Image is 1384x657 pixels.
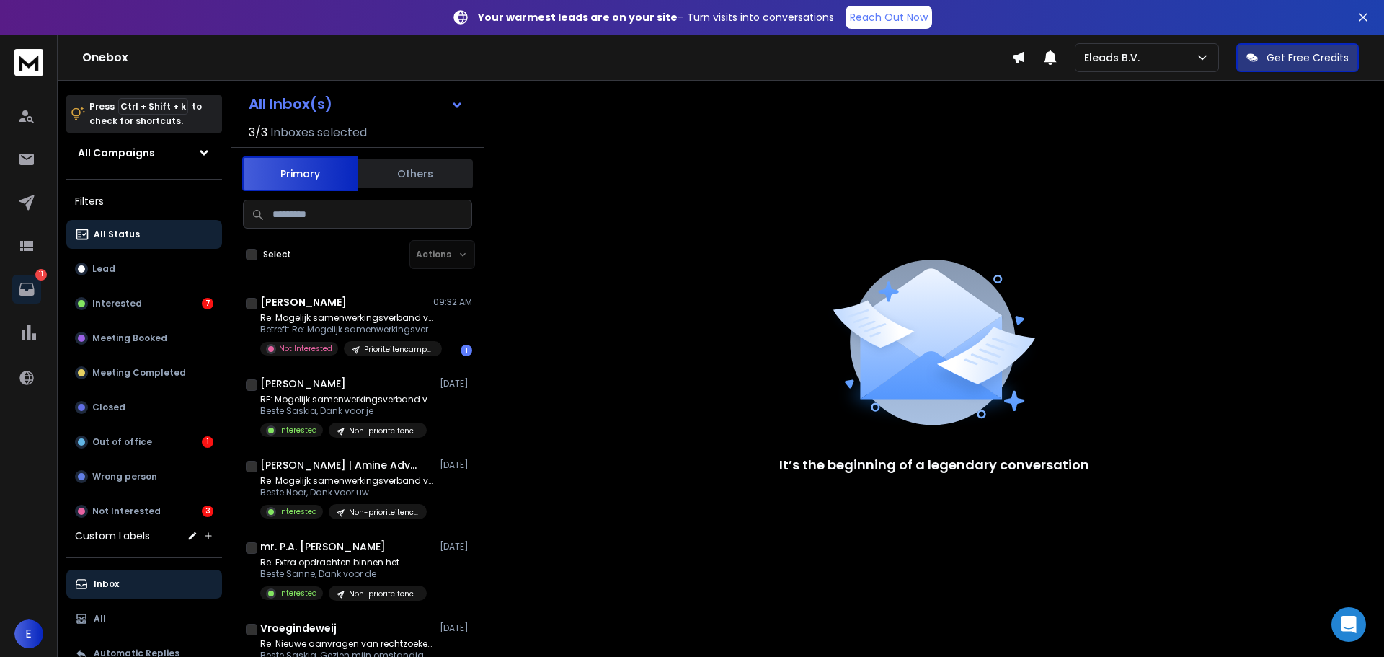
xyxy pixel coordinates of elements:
[1084,50,1145,65] p: Eleads B.V.
[92,402,125,413] p: Closed
[260,312,433,324] p: Re: Mogelijk samenwerkingsverband voor civiel
[260,621,337,635] h1: Vroegindeweij
[66,462,222,491] button: Wrong person
[92,436,152,448] p: Out of office
[66,428,222,457] button: Out of office1
[478,10,834,25] p: – Turn visits into conversations
[846,6,932,29] a: Reach Out Now
[461,345,472,356] div: 1
[270,124,367,141] h3: Inboxes selected
[242,156,358,191] button: Primary
[260,394,433,405] p: RE: Mogelijk samenwerkingsverband voor arbeidsrecht
[237,89,475,118] button: All Inbox(s)
[260,475,433,487] p: Re: Mogelijk samenwerkingsverband voor slachtofferzaken
[14,619,43,648] button: E
[260,376,346,391] h1: [PERSON_NAME]
[440,541,472,552] p: [DATE]
[260,568,427,580] p: Beste Sanne, Dank voor de
[260,487,433,498] p: Beste Noor, Dank voor uw
[1236,43,1359,72] button: Get Free Credits
[12,275,41,304] a: 11
[279,425,317,436] p: Interested
[349,507,418,518] p: Non-prioriteitencampagne Hele Dag | Eleads
[66,220,222,249] button: All Status
[66,604,222,633] button: All
[478,10,678,25] strong: Your warmest leads are on your site
[92,332,167,344] p: Meeting Booked
[202,436,213,448] div: 1
[249,97,332,111] h1: All Inbox(s)
[358,158,473,190] button: Others
[260,638,433,650] p: Re: Nieuwe aanvragen van rechtzoekenden
[279,506,317,517] p: Interested
[779,455,1089,475] p: It’s the beginning of a legendary conversation
[66,191,222,211] h3: Filters
[82,49,1011,66] h1: Onebox
[66,393,222,422] button: Closed
[433,296,472,308] p: 09:32 AM
[75,529,150,543] h3: Custom Labels
[279,588,317,599] p: Interested
[260,295,347,309] h1: [PERSON_NAME]
[89,100,202,128] p: Press to check for shortcuts.
[349,588,418,599] p: Non-prioriteitencampagne Hele Dag | Eleads
[260,405,433,417] p: Beste Saskia, Dank voor je
[260,458,419,472] h1: [PERSON_NAME] | Amine Advocatuur
[92,506,161,517] p: Not Interested
[440,622,472,634] p: [DATE]
[92,298,142,309] p: Interested
[260,539,386,554] h1: mr. P.A. [PERSON_NAME]
[440,459,472,471] p: [DATE]
[279,343,332,354] p: Not Interested
[66,570,222,599] button: Inbox
[35,269,47,281] p: 11
[66,255,222,283] button: Lead
[66,497,222,526] button: Not Interested3
[118,98,188,115] span: Ctrl + Shift + k
[202,298,213,309] div: 7
[440,378,472,389] p: [DATE]
[66,289,222,318] button: Interested7
[94,578,119,590] p: Inbox
[263,249,291,260] label: Select
[78,146,155,160] h1: All Campaigns
[66,358,222,387] button: Meeting Completed
[14,49,43,76] img: logo
[94,613,106,625] p: All
[364,344,433,355] p: Prioriteitencampagne Ochtend | Eleads
[94,229,140,240] p: All Status
[202,506,213,517] div: 3
[850,10,928,25] p: Reach Out Now
[349,425,418,436] p: Non-prioriteitencampagne Hele Dag | Eleads
[66,324,222,353] button: Meeting Booked
[260,324,433,335] p: Betreft: Re: Mogelijk samenwerkingsverband voor
[92,367,186,379] p: Meeting Completed
[1267,50,1349,65] p: Get Free Credits
[66,138,222,167] button: All Campaigns
[260,557,427,568] p: Re: Extra opdrachten binnen het
[1331,607,1366,642] div: Open Intercom Messenger
[92,471,157,482] p: Wrong person
[92,263,115,275] p: Lead
[249,124,267,141] span: 3 / 3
